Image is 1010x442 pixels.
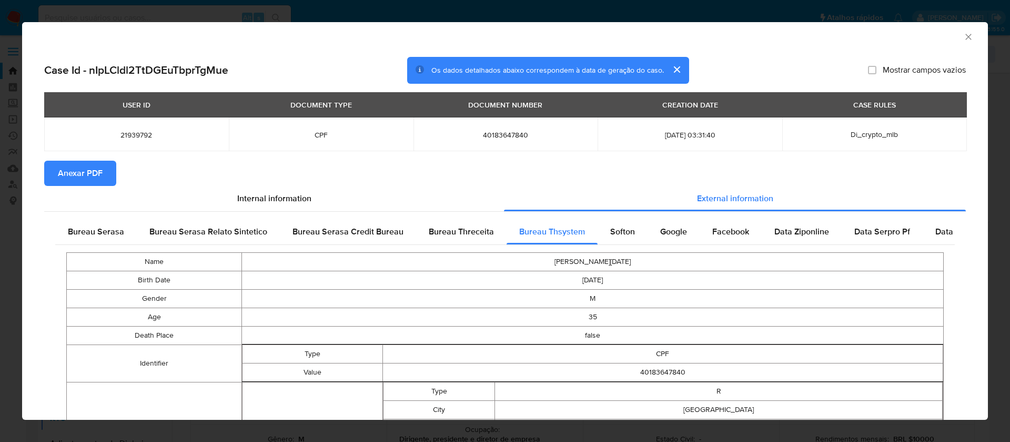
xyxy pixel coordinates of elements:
[57,130,216,140] span: 21939792
[242,326,944,345] td: false
[242,289,944,308] td: M
[664,57,689,82] button: cerrar
[868,66,876,74] input: Mostrar campos vazios
[656,96,724,114] div: CREATION DATE
[241,130,401,140] span: CPF
[610,225,635,238] span: Softon
[847,96,902,114] div: CASE RULES
[44,186,966,211] div: Detailed info
[243,345,382,363] td: Type
[495,419,943,437] td: [PERSON_NAME]
[55,219,955,244] div: Detailed external info
[68,225,124,238] span: Bureau Serasa
[429,225,494,238] span: Bureau Threceita
[116,96,157,114] div: USER ID
[149,225,267,238] span: Bureau Serasa Relato Sintetico
[462,96,549,114] div: DOCUMENT NUMBER
[854,225,910,238] span: Data Serpro Pf
[243,363,382,381] td: Value
[495,382,943,400] td: R
[44,161,116,186] button: Anexar PDF
[58,162,103,185] span: Anexar PDF
[67,308,242,326] td: Age
[963,32,973,41] button: Fechar a janela
[495,400,943,419] td: [GEOGRAPHIC_DATA]
[431,65,664,75] span: Os dados detalhados abaixo correspondem à data de geração do caso.
[610,130,770,140] span: [DATE] 03:31:40
[697,192,773,204] span: External information
[774,225,829,238] span: Data Ziponline
[383,400,495,419] td: City
[242,271,944,289] td: [DATE]
[44,63,228,77] h2: Case Id - nIpLCldl2TtDGEuTbprTgMue
[67,271,242,289] td: Birth Date
[67,252,242,271] td: Name
[883,65,966,75] span: Mostrar campos vazios
[382,345,943,363] td: CPF
[935,225,991,238] span: Data Serpro Pj
[426,130,585,140] span: 40183647840
[519,225,585,238] span: Bureau Thsystem
[67,326,242,345] td: Death Place
[237,192,311,204] span: Internal information
[22,22,988,420] div: closure-recommendation-modal
[242,252,944,271] td: [PERSON_NAME][DATE]
[382,363,943,381] td: 40183647840
[383,419,495,437] td: Street Address
[660,225,687,238] span: Google
[67,289,242,308] td: Gender
[712,225,749,238] span: Facebook
[851,129,898,140] span: Di_crypto_mlb
[242,308,944,326] td: 35
[292,225,403,238] span: Bureau Serasa Credit Bureau
[67,345,242,382] td: Identifier
[383,382,495,400] td: Type
[284,96,358,114] div: DOCUMENT TYPE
